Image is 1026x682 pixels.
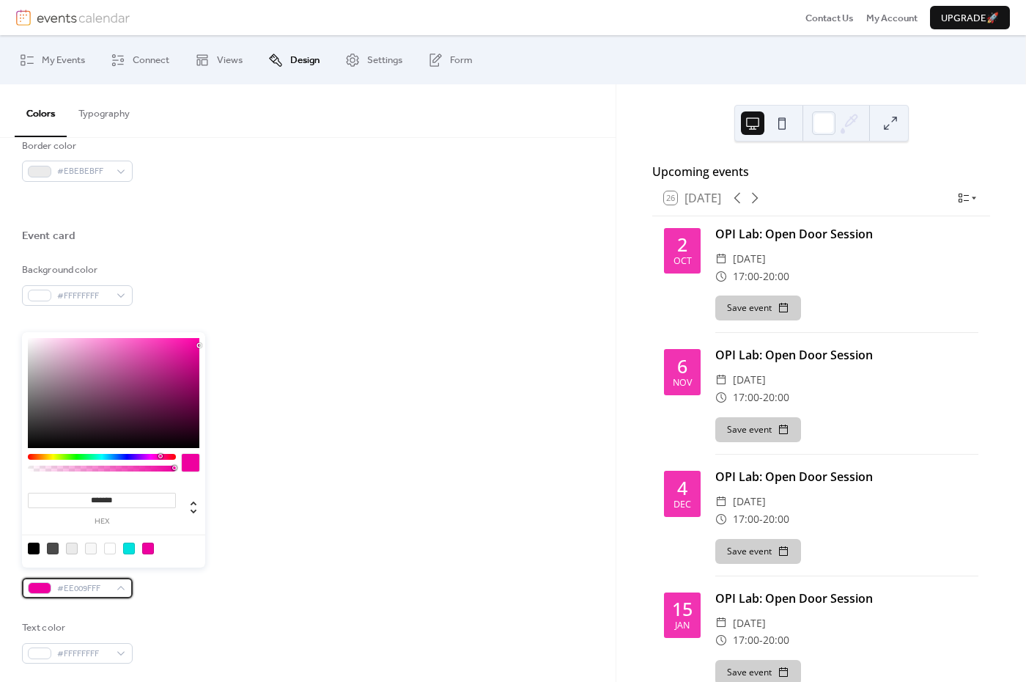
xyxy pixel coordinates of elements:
[715,268,727,285] div: ​
[334,41,413,78] a: Settings
[715,468,978,485] div: OPI Lab: Open Door Session
[133,53,169,67] span: Connect
[733,268,759,285] span: 17:00
[733,631,759,649] span: 17:00
[16,10,31,26] img: logo
[675,621,690,631] div: Jan
[733,510,759,528] span: 17:00
[57,289,109,304] span: #FFFFFFFF
[733,615,766,632] span: [DATE]
[805,11,854,26] span: Contact Us
[672,600,693,618] div: 15
[28,518,176,526] label: hex
[66,543,78,554] div: rgb(235, 235, 235)
[28,543,40,554] div: rgb(0, 0, 0)
[22,263,130,277] div: Background color
[67,84,141,136] button: Typography
[142,543,154,554] div: rgb(238, 0, 159)
[715,250,727,268] div: ​
[866,10,918,25] a: My Account
[715,225,978,243] div: OPI Lab: Open Door Session
[715,346,978,364] div: OPI Lab: Open Door Session
[42,53,85,67] span: My Events
[715,539,801,564] button: Save event
[763,631,789,649] span: 20:00
[22,555,130,570] div: Background color
[715,615,727,632] div: ​
[715,631,727,649] div: ​
[759,510,763,528] span: -
[715,371,727,389] div: ​
[715,296,801,320] button: Save event
[715,510,727,528] div: ​
[715,417,801,442] button: Save event
[763,389,789,406] span: 20:00
[9,41,96,78] a: My Events
[100,41,180,78] a: Connect
[733,493,766,510] span: [DATE]
[673,500,691,510] div: Dec
[930,6,1010,29] button: Upgrade🚀
[941,11,999,26] span: Upgrade 🚀
[22,139,130,153] div: Border color
[763,268,789,285] span: 20:00
[290,53,320,67] span: Design
[22,620,130,635] div: Text color
[104,543,116,554] div: rgb(255, 255, 255)
[763,510,789,528] span: 20:00
[677,479,687,497] div: 4
[866,11,918,26] span: My Account
[652,163,990,180] div: Upcoming events
[805,10,854,25] a: Contact Us
[123,543,135,554] div: rgb(0, 226, 222)
[22,229,75,243] div: Event card
[37,10,130,26] img: logotype
[733,250,766,268] span: [DATE]
[450,53,473,67] span: Form
[57,582,109,596] span: #EE009FFF
[733,371,766,389] span: [DATE]
[677,357,687,375] div: 6
[417,41,484,78] a: Form
[367,53,402,67] span: Settings
[759,389,763,406] span: -
[673,257,692,266] div: Oct
[184,41,254,78] a: Views
[47,543,59,554] div: rgb(74, 74, 74)
[15,84,67,137] button: Colors
[715,590,978,607] div: OPI Lab: Open Door Session
[677,235,687,254] div: 2
[57,647,109,661] span: #FFFFFFFF
[715,493,727,510] div: ​
[673,378,692,388] div: Nov
[57,164,109,179] span: #EBEBEBFF
[715,389,727,406] div: ​
[217,53,243,67] span: Views
[759,268,763,285] span: -
[85,543,97,554] div: rgb(248, 248, 248)
[759,631,763,649] span: -
[733,389,759,406] span: 17:00
[257,41,331,78] a: Design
